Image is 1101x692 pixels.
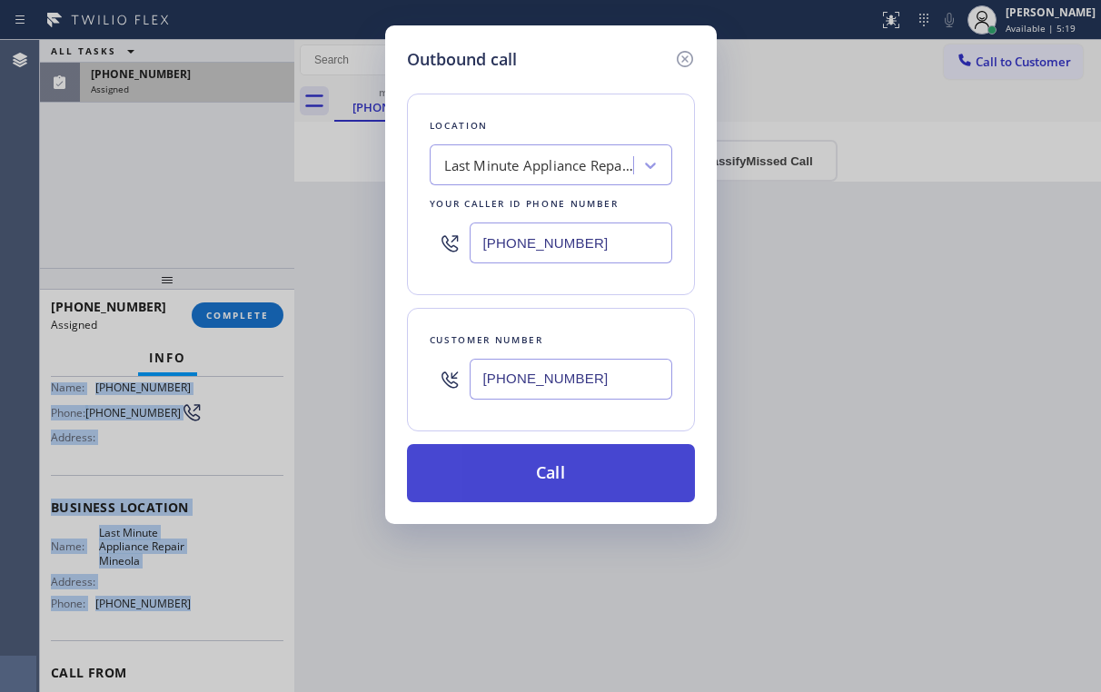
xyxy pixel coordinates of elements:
input: (123) 456-7890 [470,222,672,263]
div: Location [430,116,672,135]
div: Last Minute Appliance Repair Mineola [444,155,635,176]
div: Your caller id phone number [430,194,672,213]
h5: Outbound call [407,47,517,72]
div: Customer number [430,331,672,350]
input: (123) 456-7890 [470,359,672,400]
button: Call [407,444,695,502]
